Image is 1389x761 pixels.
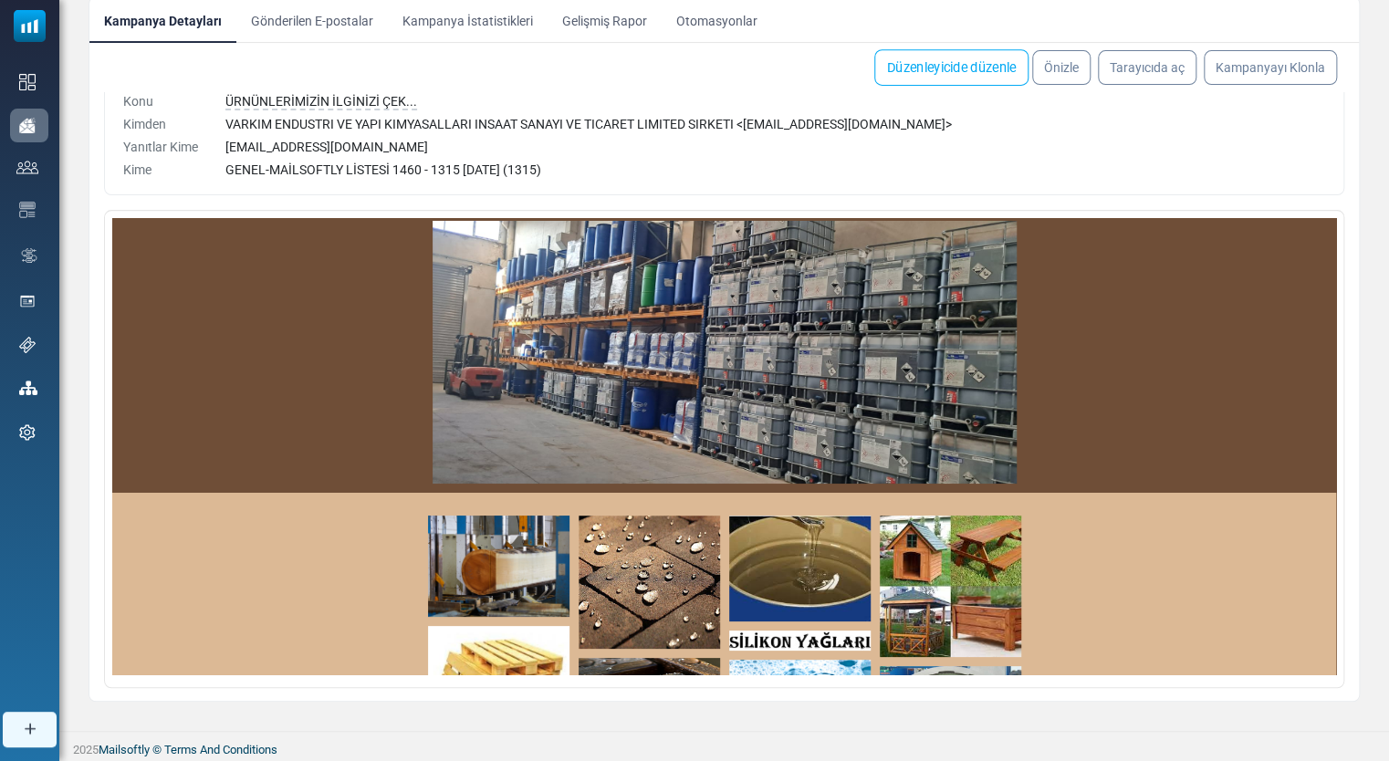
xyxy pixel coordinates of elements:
span: GENEL-MAİLSOFTLY LİSTESİ 1460 - 1315 [DATE] (1315) [225,162,541,177]
div: Kime [123,161,204,180]
div: Yanıtlar Kime [123,138,204,157]
a: Mailsoftly © [99,743,162,756]
div: Body Preview [105,211,1343,687]
img: support-icon.svg [19,337,36,353]
a: Kampanyayı Klonla [1204,50,1337,85]
span: translation missing: tr.layouts.footer.terms_and_conditions [164,743,277,756]
div: Kimden [123,115,204,134]
img: dashboard-icon.svg [19,74,36,90]
a: Tarayıcıda aç [1098,50,1196,85]
img: landing_pages.svg [19,293,36,309]
div: [EMAIL_ADDRESS][DOMAIN_NAME] [225,138,1325,157]
div: VARKIM ENDUSTRI VE YAPI KIMYASALLARI INSAAT SANAYI VE TICARET LIMITED SIRKETI < [EMAIL_ADDRESS][D... [225,115,1325,134]
img: workflow.svg [19,245,39,266]
img: contacts-icon.svg [16,161,38,173]
a: Önizle [1032,50,1091,85]
a: Düzenleyicide düzenle [874,49,1029,86]
img: email-templates-icon.svg [19,202,36,218]
div: Konu [123,92,204,111]
img: campaigns-icon-active.png [19,118,36,133]
span: ÜRNÜNLERİMİZİN İLGİNİZİ ÇEK... [225,94,417,110]
a: Terms And Conditions [164,743,277,756]
img: mailsoftly_icon_blue_white.svg [14,10,46,42]
img: settings-icon.svg [19,424,36,441]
